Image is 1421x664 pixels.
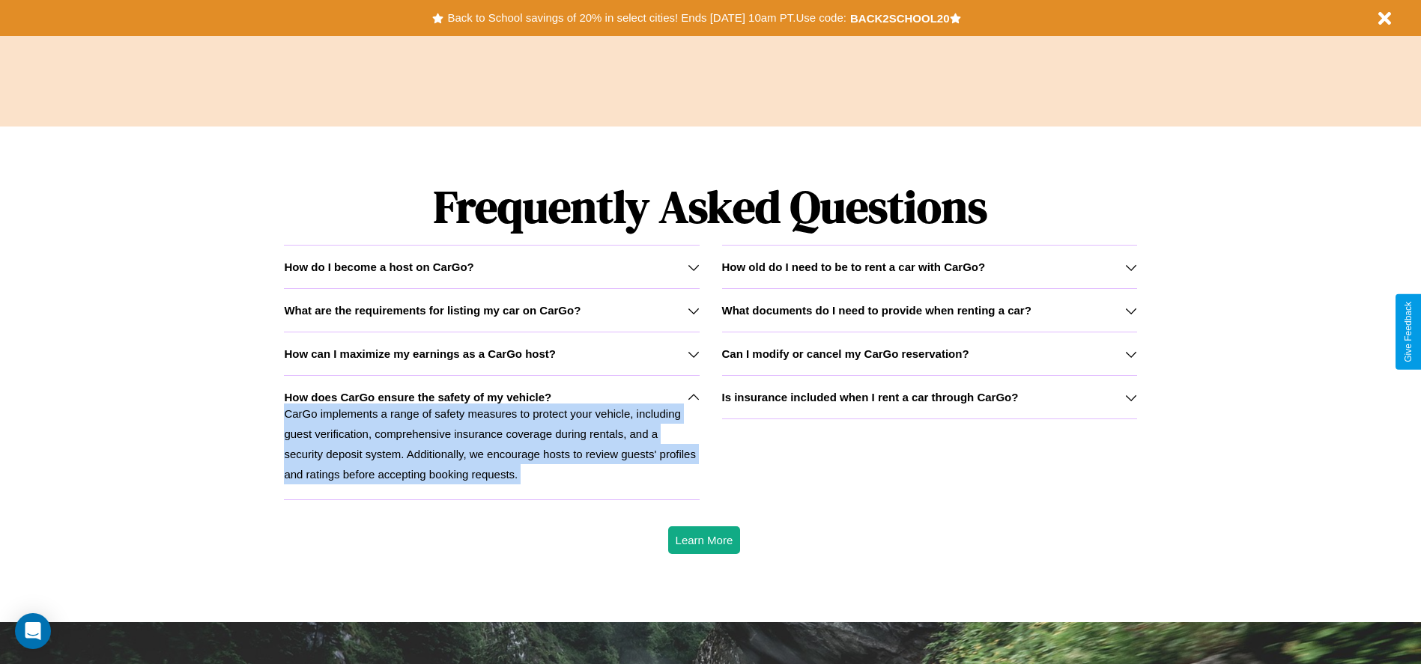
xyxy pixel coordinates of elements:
[284,304,581,317] h3: What are the requirements for listing my car on CarGo?
[443,7,849,28] button: Back to School savings of 20% in select cities! Ends [DATE] 10am PT.Use code:
[722,391,1019,403] h3: Is insurance included when I rent a car through CarGo?
[668,526,741,554] button: Learn More
[284,347,556,360] h3: How can I maximize my earnings as a CarGo host?
[722,304,1031,317] h3: What documents do I need to provide when renting a car?
[722,347,969,360] h3: Can I modify or cancel my CarGo reservation?
[284,391,551,403] h3: How does CarGo ensure the safety of my vehicle?
[1403,302,1414,362] div: Give Feedback
[284,168,1136,245] h1: Frequently Asked Questions
[850,12,950,25] b: BACK2SCHOOL20
[15,613,51,649] div: Open Intercom Messenger
[284,261,473,273] h3: How do I become a host on CarGo?
[284,403,699,484] p: CarGo implements a range of safety measures to protect your vehicle, including guest verification...
[722,261,986,273] h3: How old do I need to be to rent a car with CarGo?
